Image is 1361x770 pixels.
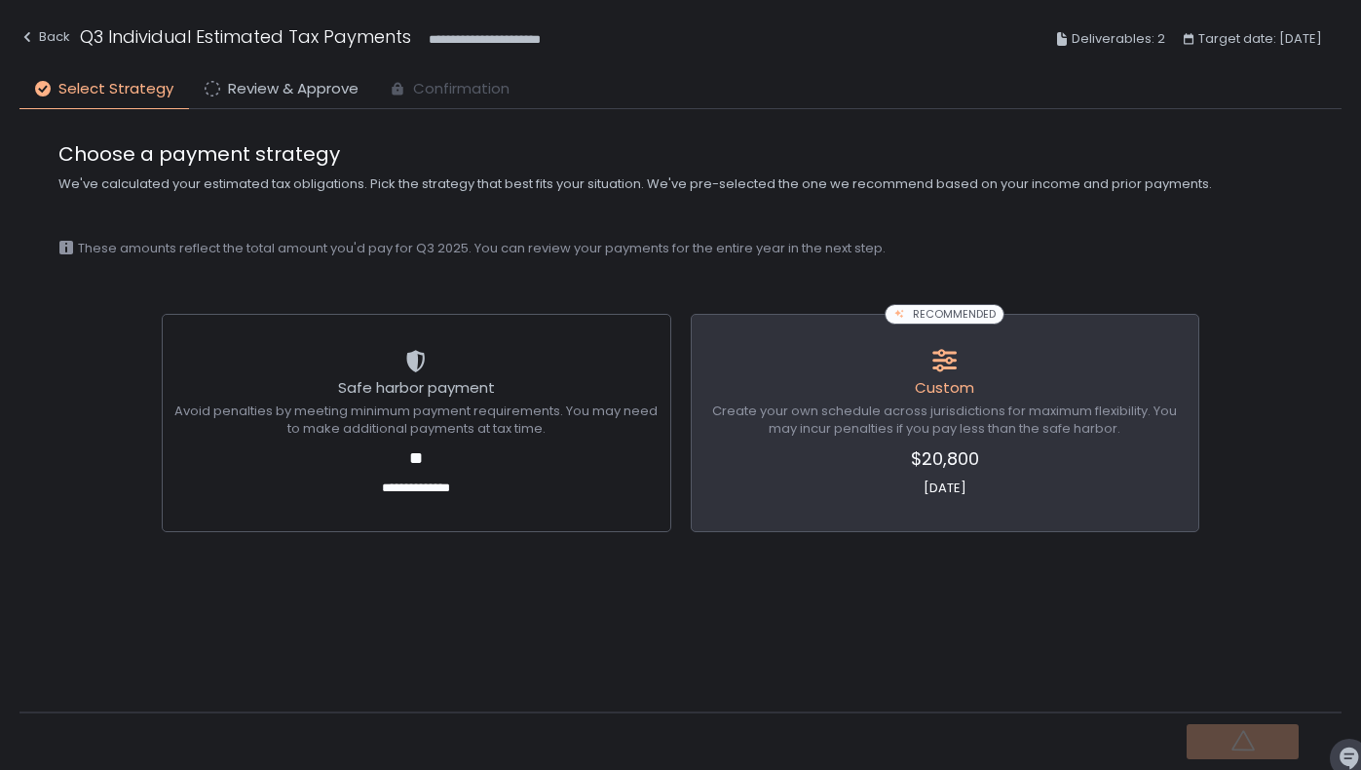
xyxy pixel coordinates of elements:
[413,78,510,100] span: Confirmation
[19,25,70,49] div: Back
[169,403,663,438] span: Avoid penalties by meeting minimum payment requirements. You may need to make additional payments...
[58,78,173,100] span: Select Strategy
[58,175,1303,193] span: We've calculated your estimated tax obligations. Pick the strategy that best fits your situation....
[698,403,1192,438] span: Create your own schedule across jurisdictions for maximum flexibility. You may incur penalties if...
[228,78,359,100] span: Review & Approve
[1072,27,1165,51] span: Deliverables: 2
[698,480,1192,497] span: [DATE]
[1198,27,1322,51] span: Target date: [DATE]
[19,23,70,56] button: Back
[698,445,1192,472] span: $20,800
[915,377,974,398] span: Custom
[78,240,886,257] span: These amounts reflect the total amount you'd pay for Q3 2025. You can review your payments for th...
[58,140,1303,168] span: Choose a payment strategy
[338,377,495,398] span: Safe harbor payment
[80,23,411,50] h1: Q3 Individual Estimated Tax Payments
[913,307,996,322] span: RECOMMENDED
